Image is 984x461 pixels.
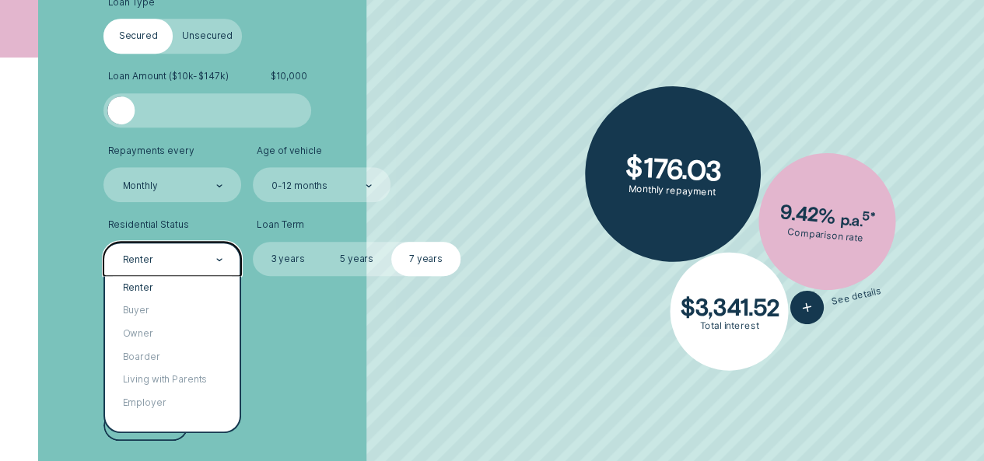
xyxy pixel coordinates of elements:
[107,71,228,82] span: Loan Amount ( $10k - $147k )
[257,219,304,231] span: Loan Term
[105,276,240,299] div: Renter
[107,219,188,231] span: Residential Status
[105,392,240,415] div: Employer
[271,71,307,82] span: $ 10,000
[105,368,240,392] div: Living with Parents
[103,410,188,441] a: Get estimate
[257,145,321,157] span: Age of vehicle
[103,19,173,53] label: Secured
[105,299,240,323] div: Buyer
[123,180,158,191] div: Monthly
[107,145,194,157] span: Repayments every
[322,242,391,276] label: 5 years
[391,242,460,276] label: 7 years
[831,285,882,308] span: See details
[786,274,884,328] button: See details
[105,323,240,346] div: Owner
[173,19,242,53] label: Unsecured
[123,254,153,266] div: Renter
[271,180,327,191] div: 0-12 months
[105,345,240,368] div: Boarder
[253,242,322,276] label: 3 years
